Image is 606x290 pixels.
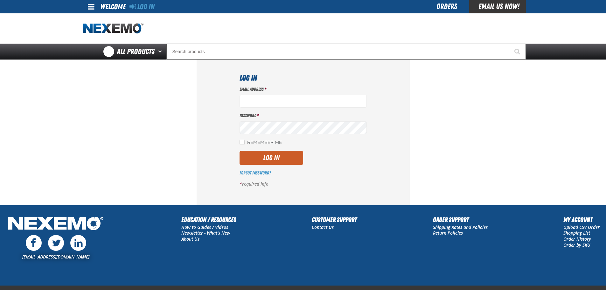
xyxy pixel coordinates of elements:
a: How to Guides / Videos [181,224,228,230]
h2: Customer Support [312,215,357,224]
input: Search [166,44,526,60]
label: Remember Me [240,140,282,146]
a: Shipping Rates and Policies [433,224,488,230]
span: All Products [117,46,155,57]
h1: Log In [240,72,367,84]
a: Forgot Password? [240,170,271,175]
button: Log In [240,151,303,165]
a: Log In [129,2,155,11]
label: Password [240,113,367,119]
input: Remember Me [240,140,245,145]
a: Return Policies [433,230,463,236]
h2: Order Support [433,215,488,224]
h2: My Account [563,215,600,224]
a: Order History [563,236,591,242]
img: Nexemo Logo [6,215,105,234]
a: Shopping List [563,230,590,236]
a: About Us [181,236,199,242]
a: Upload CSV Order [563,224,600,230]
button: Start Searching [510,44,526,60]
label: Email Address [240,86,367,92]
a: Contact Us [312,224,334,230]
p: required info [240,181,367,187]
a: Order by SKU [563,242,590,248]
img: Nexemo logo [83,23,143,34]
a: [EMAIL_ADDRESS][DOMAIN_NAME] [22,254,89,260]
button: Open All Products pages [156,44,166,60]
h2: Education / Resources [181,215,236,224]
a: Home [83,23,143,34]
a: Newsletter - What's New [181,230,230,236]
